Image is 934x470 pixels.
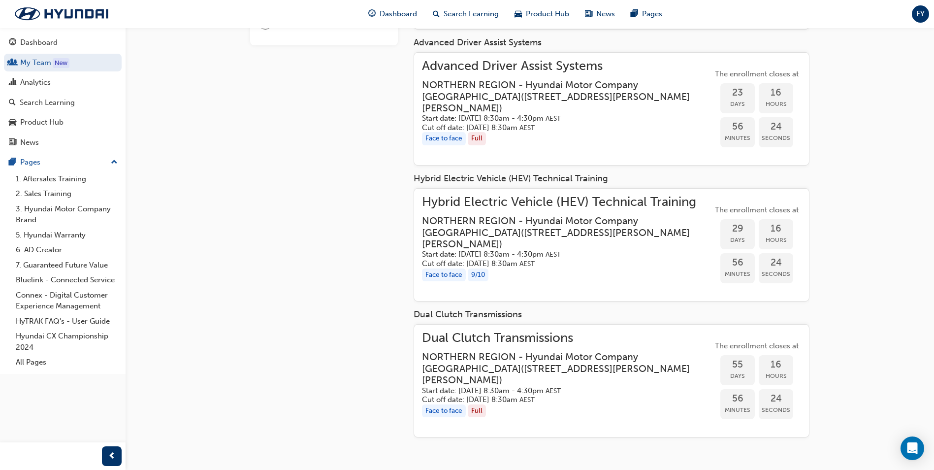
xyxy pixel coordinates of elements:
h3: NORTHERN REGION - Hyundai Motor Company [GEOGRAPHIC_DATA] ( [STREET_ADDRESS][PERSON_NAME][PERSON_... [422,79,697,114]
span: Australian Eastern Standard Time AEST [546,250,561,259]
span: Search Learning [444,8,499,20]
span: 16 [759,359,793,370]
span: prev-icon [108,450,116,463]
div: Pages [20,157,40,168]
span: The enrollment closes at [712,340,801,352]
span: chart-icon [9,78,16,87]
span: The enrollment closes at [712,68,801,80]
span: 55 [720,359,755,370]
span: Advanced Driver Assist Systems [422,61,712,72]
span: 24 [759,121,793,133]
span: Seconds [759,269,793,280]
span: Hours [759,99,793,110]
span: Minutes [720,133,755,144]
button: Pages [4,153,122,171]
span: car-icon [9,118,16,127]
a: guage-iconDashboard [360,4,425,24]
a: Product Hub [4,113,122,132]
button: DashboardMy TeamAnalyticsSearch LearningProduct HubNews [4,32,122,153]
span: Pages [642,8,662,20]
div: 9 / 10 [468,269,488,282]
span: news-icon [585,8,592,20]
span: Hours [759,235,793,246]
a: My Team [4,54,122,72]
div: Face to face [422,404,466,418]
div: Open Intercom Messenger [901,436,924,460]
span: news-icon [9,138,16,147]
span: up-icon [111,156,118,169]
span: search-icon [9,99,16,107]
span: guage-icon [368,8,376,20]
div: News [20,137,39,148]
span: Days [720,99,755,110]
span: 24 [759,393,793,404]
div: Face to face [422,269,466,282]
a: pages-iconPages [623,4,670,24]
span: 56 [720,393,755,404]
img: Trak [5,3,118,24]
span: guage-icon [9,38,16,47]
span: Dual Clutch Transmissions [422,333,712,344]
h5: Start date: [DATE] 8:30am - 4:30pm [422,250,697,259]
a: Advanced Driver Assist SystemsNORTHERN REGION - Hyundai Motor Company [GEOGRAPHIC_DATA]([STREET_A... [422,61,801,158]
a: Connex - Digital Customer Experience Management [12,288,122,314]
a: 1. Aftersales Training [12,171,122,187]
span: 24 [759,257,793,269]
span: The enrollment closes at [712,204,801,216]
span: Hours [759,370,793,382]
div: Advanced Driver Assist Systems [414,37,809,48]
span: people-icon [9,59,16,67]
div: Dashboard [20,37,58,48]
a: Analytics [4,73,122,92]
span: Seconds [759,404,793,416]
span: Dashboard [380,8,417,20]
span: car-icon [515,8,522,20]
span: Minutes [720,404,755,416]
span: 16 [759,87,793,99]
span: 23 [720,87,755,99]
span: pages-icon [631,8,638,20]
div: Hybrid Electric Vehicle (HEV) Technical Training [414,173,809,184]
div: Product Hub [20,117,64,128]
span: Days [720,235,755,246]
h5: Cut off date: [DATE] 8:30am [422,395,697,404]
div: Full [468,404,486,418]
span: Minutes [720,269,755,280]
span: Seconds [759,133,793,144]
span: 56 [720,121,755,133]
span: 29 [720,223,755,235]
div: Search Learning [20,97,75,108]
span: search-icon [433,8,440,20]
a: 6. AD Creator [12,242,122,258]
span: Australian Eastern Standard Time AEST [519,124,535,132]
a: 5. Hyundai Warranty [12,228,122,243]
a: News [4,134,122,152]
a: 2. Sales Training [12,186,122,201]
a: search-iconSearch Learning [425,4,507,24]
span: Product Hub [526,8,569,20]
h5: Start date: [DATE] 8:30am - 4:30pm [422,386,697,396]
div: Tooltip anchor [53,58,69,68]
a: Hybrid Electric Vehicle (HEV) Technical TrainingNORTHERN REGION - Hyundai Motor Company [GEOGRAPH... [422,197,801,294]
h3: NORTHERN REGION - Hyundai Motor Company [GEOGRAPHIC_DATA] ( [STREET_ADDRESS][PERSON_NAME][PERSON_... [422,351,697,386]
a: Bluelink - Connected Service [12,272,122,288]
h5: Start date: [DATE] 8:30am - 4:30pm [422,114,697,123]
span: pages-icon [9,158,16,167]
a: Search Learning [4,94,122,112]
a: Hyundai CX Championship 2024 [12,329,122,355]
button: FY [912,5,929,23]
span: News [596,8,615,20]
span: 56 [720,257,755,269]
span: Hybrid Electric Vehicle (HEV) Technical Training [422,197,712,208]
div: Analytics [20,77,51,88]
span: Days [720,370,755,382]
a: 7. Guaranteed Future Value [12,258,122,273]
a: Dual Clutch TransmissionsNORTHERN REGION - Hyundai Motor Company [GEOGRAPHIC_DATA]([STREET_ADDRES... [422,333,801,430]
span: Australian Eastern Standard Time AEST [546,114,561,123]
h5: Cut off date: [DATE] 8:30am [422,259,697,269]
a: car-iconProduct Hub [507,4,577,24]
a: news-iconNews [577,4,623,24]
a: Dashboard [4,34,122,52]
